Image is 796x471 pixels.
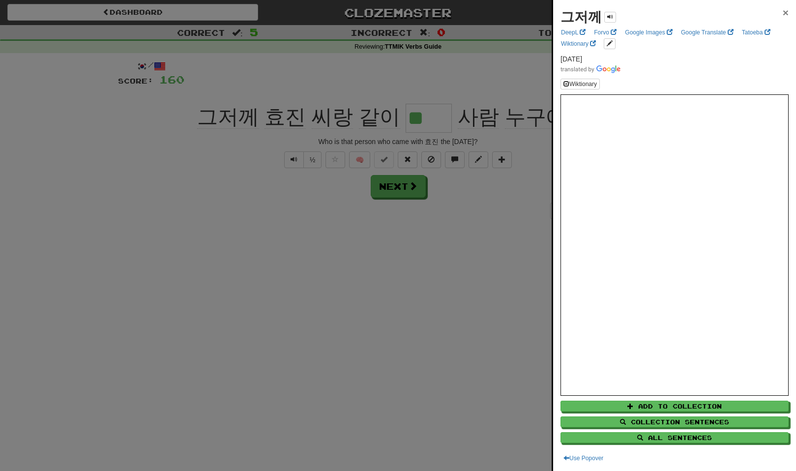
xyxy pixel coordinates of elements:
[560,79,600,89] button: Wiktionary
[560,9,602,25] strong: 그저께
[604,38,616,49] button: edit links
[560,453,606,464] button: Use Popover
[622,27,676,38] a: Google Images
[560,416,789,427] button: Collection Sentences
[560,65,620,73] img: Color short
[739,27,773,38] a: Tatoeba
[560,55,582,63] span: [DATE]
[678,27,737,38] a: Google Translate
[558,38,599,49] a: Wiktionary
[783,7,789,18] button: Close
[783,7,789,18] span: ×
[560,432,789,443] button: All Sentences
[558,27,589,38] a: DeepL
[560,401,789,412] button: Add to Collection
[591,27,619,38] a: Forvo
